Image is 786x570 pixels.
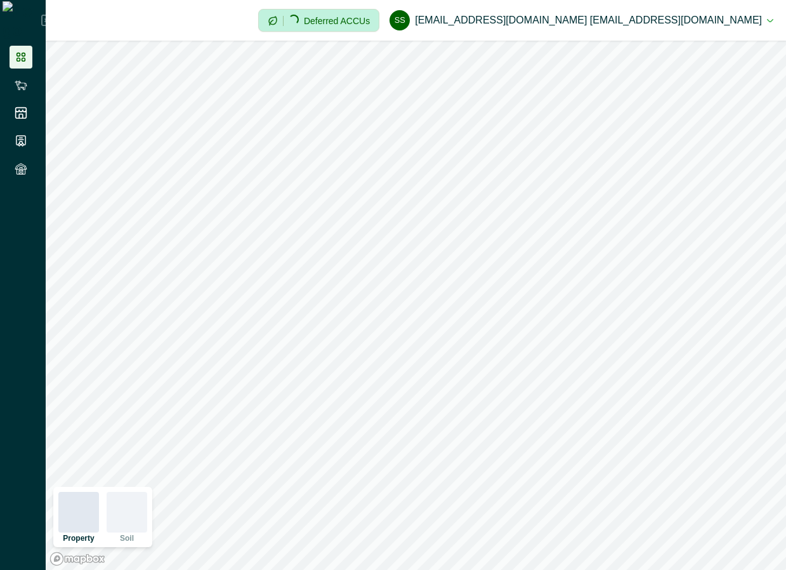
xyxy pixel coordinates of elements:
p: Property [63,534,94,542]
p: Deferred ACCUs [304,16,370,25]
a: Mapbox logo [49,552,105,566]
button: scp@agriprove.io scp@agriprove.io[EMAIL_ADDRESS][DOMAIN_NAME] [EMAIL_ADDRESS][DOMAIN_NAME] [390,5,773,36]
canvas: Map [46,41,786,570]
img: Logo [3,1,41,39]
p: Soil [120,534,134,542]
